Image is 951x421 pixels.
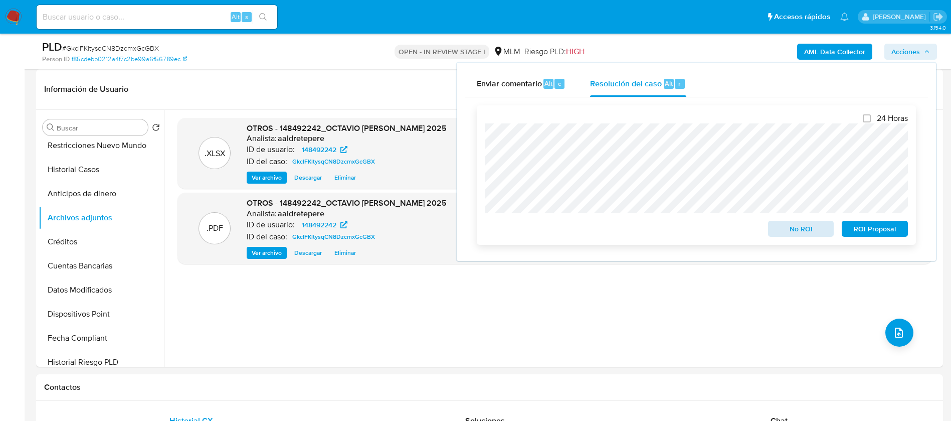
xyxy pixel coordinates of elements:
[72,55,187,64] a: f85cdebb0212a4f7c2be99a6f56789ec
[302,219,336,231] span: 148492242
[294,173,322,183] span: Descargar
[558,79,561,88] span: c
[849,222,901,236] span: ROI Proposal
[678,79,681,88] span: r
[334,248,356,258] span: Eliminar
[768,221,834,237] button: No ROI
[566,46,585,57] span: HIGH
[44,382,935,392] h1: Contactos
[247,122,447,134] span: OTROS - 148492242_OCTAVIO [PERSON_NAME] 2025
[207,223,223,234] p: .PDF
[62,43,159,53] span: # GkcIFKltysqCN8DzcmxGcGBX
[247,157,287,167] p: ID del caso:
[39,133,164,158] button: Restricciones Nuevo Mundo
[47,123,55,131] button: Buscar
[873,12,929,22] p: alicia.aldreteperez@mercadolibre.com.mx
[39,254,164,278] button: Cuentas Bancarias
[39,302,164,326] button: Dispositivos Point
[590,77,662,89] span: Resolución del caso
[294,248,322,258] span: Descargar
[245,12,248,22] span: s
[247,172,287,184] button: Ver archivo
[774,12,830,22] span: Accesos rápidos
[493,46,520,57] div: MLM
[247,247,287,259] button: Ver archivo
[840,13,849,21] a: Notificaciones
[278,209,324,219] h6: aaldretepere
[933,12,943,22] a: Salir
[253,10,273,24] button: search-icon
[39,206,164,230] button: Archivos adjuntos
[39,182,164,206] button: Anticipos de dinero
[329,247,361,259] button: Eliminar
[296,219,353,231] a: 148492242
[891,44,920,60] span: Acciones
[665,79,673,88] span: Alt
[247,232,287,242] p: ID del caso:
[37,11,277,24] input: Buscar usuario o caso...
[39,158,164,182] button: Historial Casos
[247,197,447,209] span: OTROS - 148492242_OCTAVIO [PERSON_NAME] 2025
[57,123,144,132] input: Buscar
[152,123,160,134] button: Volver al orden por defecto
[288,231,379,243] a: GkcIFKltysqCN8DzcmxGcGBX
[289,172,327,184] button: Descargar
[842,221,908,237] button: ROI Proposal
[42,55,70,64] b: Person ID
[544,79,552,88] span: Alt
[247,220,295,230] p: ID de usuario:
[205,148,225,159] p: .XLSX
[863,114,871,122] input: 24 Horas
[329,172,361,184] button: Eliminar
[288,156,379,168] a: GkcIFKltysqCN8DzcmxGcGBX
[39,350,164,374] button: Historial Riesgo PLD
[877,113,908,123] span: 24 Horas
[775,222,827,236] span: No ROI
[797,44,872,60] button: AML Data Collector
[395,45,489,59] p: OPEN - IN REVIEW STAGE I
[247,133,277,144] p: Analista:
[39,278,164,302] button: Datos Modificados
[302,144,336,156] span: 148492242
[292,156,375,168] span: GkcIFKltysqCN8DzcmxGcGBX
[885,319,913,347] button: upload-file
[477,77,542,89] span: Enviar comentario
[252,248,282,258] span: Ver archivo
[804,44,865,60] b: AML Data Collector
[524,46,585,57] span: Riesgo PLD:
[334,173,356,183] span: Eliminar
[930,24,946,32] span: 3.154.0
[296,144,353,156] a: 148492242
[39,230,164,254] button: Créditos
[39,326,164,350] button: Fecha Compliant
[289,247,327,259] button: Descargar
[42,39,62,55] b: PLD
[292,231,375,243] span: GkcIFKltysqCN8DzcmxGcGBX
[232,12,240,22] span: Alt
[252,173,282,183] span: Ver archivo
[247,209,277,219] p: Analista:
[278,133,324,144] h6: aaldretepere
[884,44,937,60] button: Acciones
[247,145,295,155] p: ID de usuario:
[44,84,128,94] h1: Información de Usuario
